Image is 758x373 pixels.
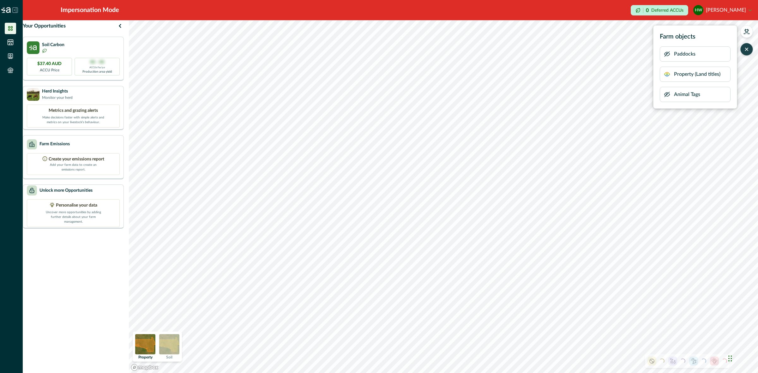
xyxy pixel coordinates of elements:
[42,114,105,125] p: Make decisions faster with simple alerts and metrics on your livestock’s behaviour.
[660,32,695,41] p: Farm objects
[56,202,97,209] p: Personalise your data
[138,355,153,359] p: Property
[726,343,758,373] iframe: Chat Widget
[674,70,720,78] p: Property (Land titles)
[82,69,112,74] p: Production area yield
[39,141,70,147] p: Farm Emissions
[135,334,155,354] img: property preview
[50,163,97,172] p: Add your farm data to create an emissions report.
[159,334,179,354] img: soil preview
[39,187,93,194] p: Unlock more Opportunities
[728,349,732,368] div: Drag
[42,88,73,95] p: Herd Insights
[674,91,700,98] p: Animal Tags
[40,67,59,73] p: ACCU Price
[693,3,752,18] button: Helen Wyatt[PERSON_NAME]
[42,95,73,100] p: Monitor your herd
[49,107,98,114] p: Metrics and grazing alerts
[89,66,105,69] p: ACCUs/ha/pa
[61,5,119,15] div: Impersonation Mode
[49,156,104,163] p: Create your emissions report
[166,355,172,359] p: Soil
[23,22,66,30] p: Your Opportunities
[1,7,11,13] img: Logo
[42,42,64,48] p: Soil Carbon
[651,8,683,13] p: Deferred ACCUs
[674,50,695,58] p: Paddocks
[37,61,62,67] p: $37.40 AUD
[131,364,159,371] a: Mapbox logo
[90,59,104,66] p: 00 - 00
[42,209,105,224] p: Uncover more opportunities by adding further details about your farm management.
[646,8,649,13] p: 0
